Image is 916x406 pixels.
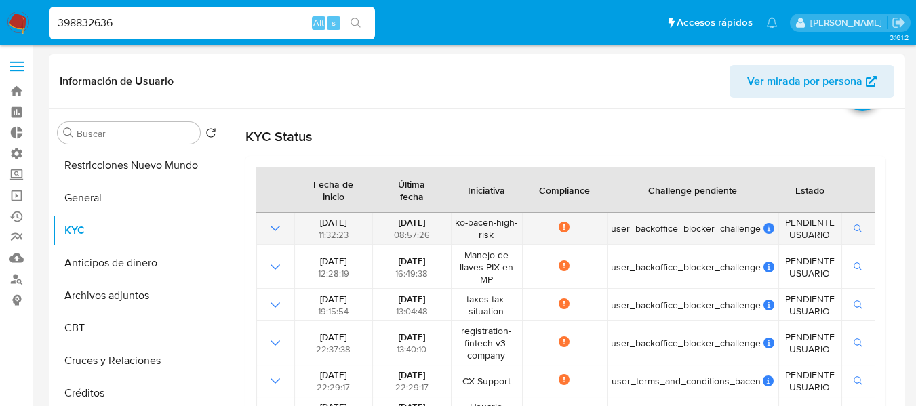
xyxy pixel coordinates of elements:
[63,127,74,138] button: Buscar
[892,16,906,30] a: Salir
[747,65,862,98] span: Ver mirada por persona
[60,75,174,88] h1: Información de Usuario
[677,16,753,30] span: Accesos rápidos
[730,65,894,98] button: Ver mirada por persona
[52,312,222,344] button: CBT
[49,14,375,32] input: Buscar usuario o caso...
[52,344,222,377] button: Cruces y Relaciones
[52,149,222,182] button: Restricciones Nuevo Mundo
[52,247,222,279] button: Anticipos de dinero
[77,127,195,140] input: Buscar
[342,14,370,33] button: search-icon
[332,16,336,29] span: s
[52,279,222,312] button: Archivos adjuntos
[52,214,222,247] button: KYC
[810,16,887,29] p: zoe.breuer@mercadolibre.com
[313,16,324,29] span: Alt
[205,127,216,142] button: Volver al orden por defecto
[52,182,222,214] button: General
[766,17,778,28] a: Notificaciones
